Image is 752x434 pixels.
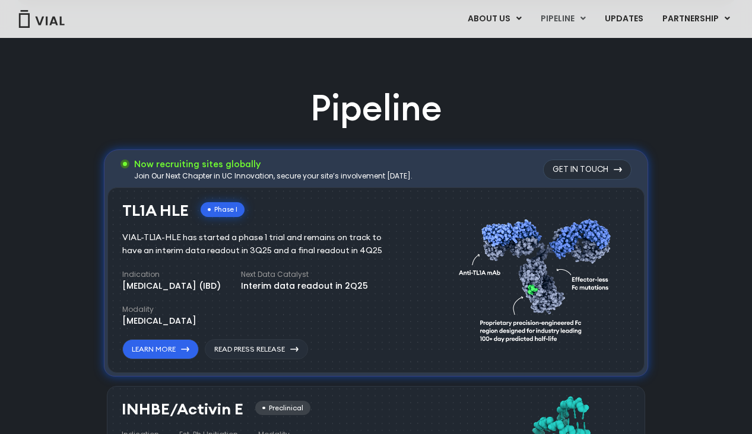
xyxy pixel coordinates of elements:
[201,202,245,217] div: Phase I
[595,9,652,29] a: UPDATES
[122,269,221,280] h4: Indication
[122,401,243,418] h3: INHBE/Activin E
[458,9,531,29] a: ABOUT USMenu Toggle
[134,158,413,171] h3: Now recruiting sites globally
[255,401,310,416] div: Preclinical
[310,84,442,132] h2: Pipeline
[543,159,632,180] a: Get in touch
[122,202,189,219] h3: TL1A HLE
[122,339,199,359] a: Learn More
[653,9,740,29] a: PARTNERSHIPMenu Toggle
[459,196,618,359] img: TL1A antibody diagram.
[18,10,65,28] img: Vial Logo
[241,269,368,280] h4: Next Data Catalyst
[122,315,196,327] div: [MEDICAL_DATA]
[205,339,308,359] a: Read Press Release
[531,9,595,29] a: PIPELINEMenu Toggle
[134,171,413,181] div: Join Our Next Chapter in UC Innovation, secure your site’s involvement [DATE].
[122,231,399,257] div: VIAL-TL1A-HLE has started a phase 1 trial and remains on track to have an interim data readout in...
[122,304,196,315] h4: Modality
[122,280,221,292] div: [MEDICAL_DATA] (IBD)
[241,280,368,292] div: Interim data readout in 2Q25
